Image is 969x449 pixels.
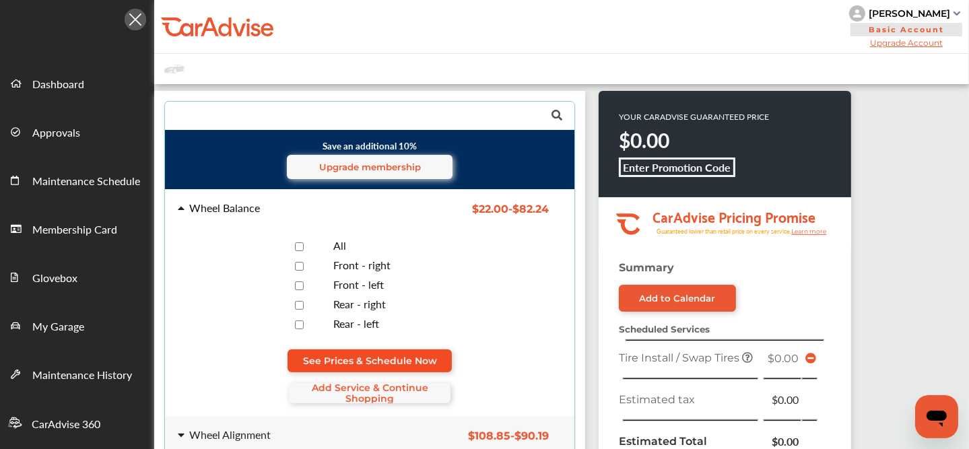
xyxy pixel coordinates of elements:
[954,11,960,15] img: sCxJUJ+qAmfqhQGDUl18vwLg4ZYJ6CxN7XmbOMBAAAAAElFTkSuQmCC
[32,416,100,434] span: CarAdvise 360
[1,301,154,349] a: My Garage
[619,351,742,364] span: Tire Install / Swap Tires
[1,349,154,398] a: Maintenance History
[619,285,736,312] a: Add to Calendar
[849,38,964,48] span: Upgrade Account
[1,252,154,301] a: Glovebox
[333,257,391,273] span: Front - right
[791,228,827,235] tspan: Learn more
[189,203,260,213] div: Wheel Balance
[1,107,154,156] a: Approvals
[175,139,564,179] small: Save an additional 10%
[615,388,763,411] td: Estimated tax
[303,355,437,366] span: See Prices & Schedule Now
[850,23,962,36] span: Basic Account
[619,261,674,274] strong: Summary
[468,429,549,442] span: $108.85 - $90.19
[32,270,77,287] span: Glovebox
[619,111,769,123] p: YOUR CARADVISE GUARANTEED PRICE
[619,126,669,154] strong: $0.00
[619,324,710,335] strong: Scheduled Services
[289,383,450,403] a: Add Service & Continue Shopping
[849,5,865,22] img: knH8PDtVvWoAbQRylUukY18CTiRevjo20fAtgn5MLBQj4uumYvk2MzTtcAIzfGAtb1XOLVMAvhLuqoNAbL4reqehy0jehNKdM...
[32,125,80,142] span: Approvals
[32,221,117,239] span: Membership Card
[288,349,452,372] a: See Prices & Schedule Now
[32,318,84,336] span: My Garage
[653,204,815,228] tspan: CarAdvise Pricing Promise
[164,61,185,77] img: placeholder_car.fcab19be.svg
[189,429,271,440] div: Wheel Alignment
[125,9,146,30] img: Icon.5fd9dcc7.svg
[657,227,791,236] tspan: Guaranteed lower than retail price on every service.
[32,367,132,384] span: Maintenance History
[333,296,386,312] span: Rear - right
[319,162,421,172] span: Upgrade membership
[32,173,140,191] span: Maintenance Schedule
[333,277,384,292] span: Front - left
[472,203,549,215] span: $22.00 - $82.24
[640,293,716,304] div: Add to Calendar
[1,59,154,107] a: Dashboard
[869,7,950,20] div: [PERSON_NAME]
[624,160,731,175] b: Enter Promotion Code
[1,156,154,204] a: Maintenance Schedule
[915,395,958,438] iframe: Button to launch messaging window
[333,316,379,331] span: Rear - left
[32,76,84,94] span: Dashboard
[768,352,799,365] span: $0.00
[287,155,453,179] a: Upgrade membership
[1,204,154,252] a: Membership Card
[763,388,803,411] td: $0.00
[289,382,450,404] span: Add Service & Continue Shopping
[333,238,346,253] span: All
